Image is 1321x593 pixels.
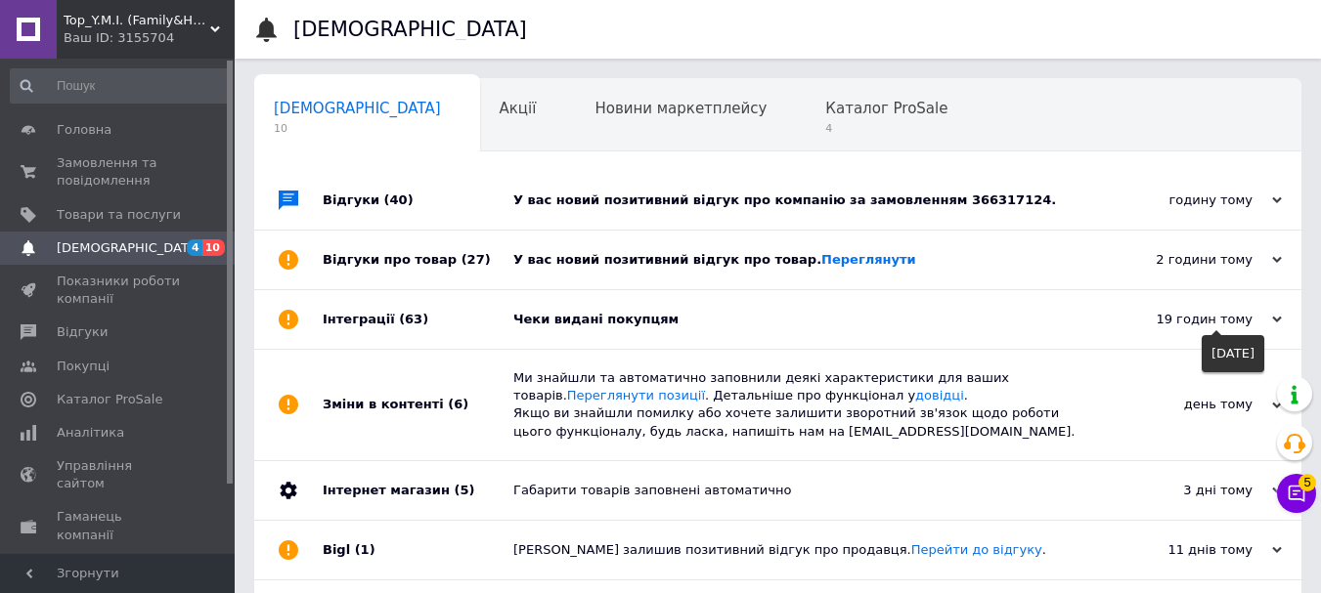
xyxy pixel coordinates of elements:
div: годину тому [1086,191,1282,209]
div: 19 годин тому [1086,311,1282,328]
span: (6) [448,397,468,411]
span: (5) [454,483,474,497]
div: Габарити товарів заповнені автоматично [513,482,1086,499]
h1: [DEMOGRAPHIC_DATA] [293,18,527,41]
div: Інтеграції [323,290,513,349]
div: Чеки видані покупцям [513,311,1086,328]
span: Акції [500,100,537,117]
div: Відгуки [323,171,513,230]
span: Покупці [57,358,110,375]
div: У вас новий позитивний відгук про компанію за замовленням 366317124. [513,191,1086,209]
a: довідці [915,388,964,402]
input: Пошук [10,68,231,104]
span: Новини маркетплейсу [594,100,767,117]
div: Ваш ID: 3155704 [64,29,235,47]
span: [DEMOGRAPHIC_DATA] [274,100,441,117]
div: 11 днів тому [1086,541,1282,559]
span: Головна [57,121,111,139]
span: (1) [355,542,375,557]
span: 10 [274,121,441,136]
div: Зміни в контенті [323,350,513,460]
a: Перейти до відгуку [911,542,1042,557]
a: Переглянути [821,252,916,267]
div: [PERSON_NAME] залишив позитивний відгук про продавця. . [513,541,1086,559]
div: день тому [1086,396,1282,413]
button: Чат з покупцем5 [1277,474,1316,513]
div: Ми знайшли та автоматично заповнили деякі характеристики для ваших товарів. . Детальніше про функ... [513,369,1086,441]
div: Відгуки про товар [323,231,513,289]
span: Аналітика [57,424,124,442]
div: 2 години тому [1086,251,1282,269]
div: [DATE] [1202,335,1264,372]
span: 10 [202,239,225,256]
span: Управління сайтом [57,457,181,492]
span: (40) [384,192,414,207]
span: 4 [825,121,947,136]
span: Відгуки [57,323,108,341]
span: [DEMOGRAPHIC_DATA] [57,239,201,257]
span: Показники роботи компанії [57,273,181,308]
span: Гаманець компанії [57,508,181,543]
span: 4 [187,239,202,256]
span: (27) [462,252,491,267]
a: Переглянути позиції [567,388,705,402]
span: Top_Y.M.I. (Family&Home) [64,12,210,29]
span: Товари та послуги [57,206,181,224]
div: У вас новий позитивний відгук про товар. [513,251,1086,269]
span: Каталог ProSale [825,100,947,117]
div: Інтернет магазин [323,461,513,520]
span: 5 [1299,474,1316,491]
span: (63) [399,312,428,326]
span: Каталог ProSale [57,391,162,408]
div: 3 дні тому [1086,482,1282,499]
div: Bigl [323,521,513,579]
span: Замовлення та повідомлення [57,154,181,190]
